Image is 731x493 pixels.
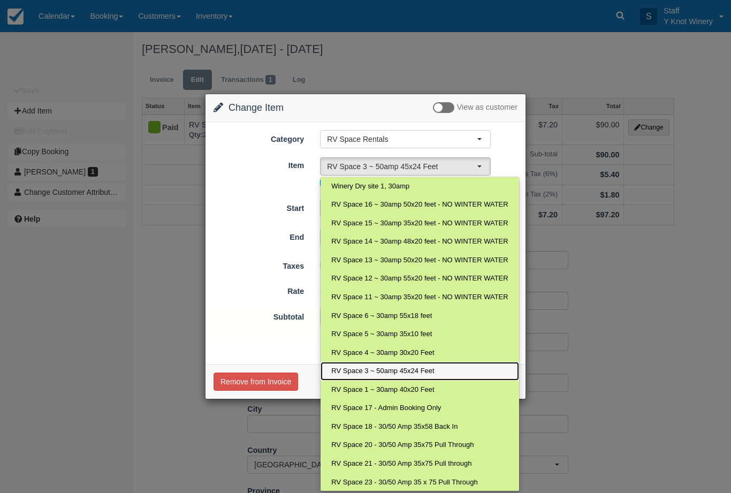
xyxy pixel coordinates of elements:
[331,218,508,229] span: RV Space 15 ~ 30amp 35x20 feet - NO WINTER WATER
[331,311,432,321] span: RV Space 6 ~ 30amp 55x18 feet
[331,181,409,192] span: Winery Dry site 1, 30amp
[331,237,508,247] span: RV Space 14 ~ 30amp 48x20 feet - NO WINTER WATER
[331,422,458,432] span: RV Space 18 - 30/50 Amp 35x58 Back In
[331,329,432,339] span: RV Space 5 ~ 30amp 35x10 feet
[331,292,508,302] span: RV Space 11 ~ 30amp 35x20 feet - NO WINTER WATER
[331,200,508,210] span: RV Space 16 ~ 30amp 50x20 feet - NO WINTER WATER
[331,274,508,284] span: RV Space 12 ~ 30amp 55x20 feet - NO WINTER WATER
[331,366,434,376] span: RV Space 3 ~ 50amp 45x24 Feet
[331,385,434,395] span: RV Space 1 ~ 30amp 40x20 Feet
[331,440,474,450] span: RV Space 20 - 30/50 Amp 35x75 Pull Through
[331,255,508,266] span: RV Space 13 ~ 30amp 50x20 feet - NO WINTER WATER
[331,477,477,488] span: RV Space 23 - 30/50 Amp 35 x 75 Pull Through
[331,348,434,358] span: RV Space 4 ~ 30amp 30x20 Feet
[331,459,471,469] span: RV Space 21 - 30/50 Amp 35x75 Pull through
[331,403,441,413] span: RV Space 17 - Admin Booking Only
